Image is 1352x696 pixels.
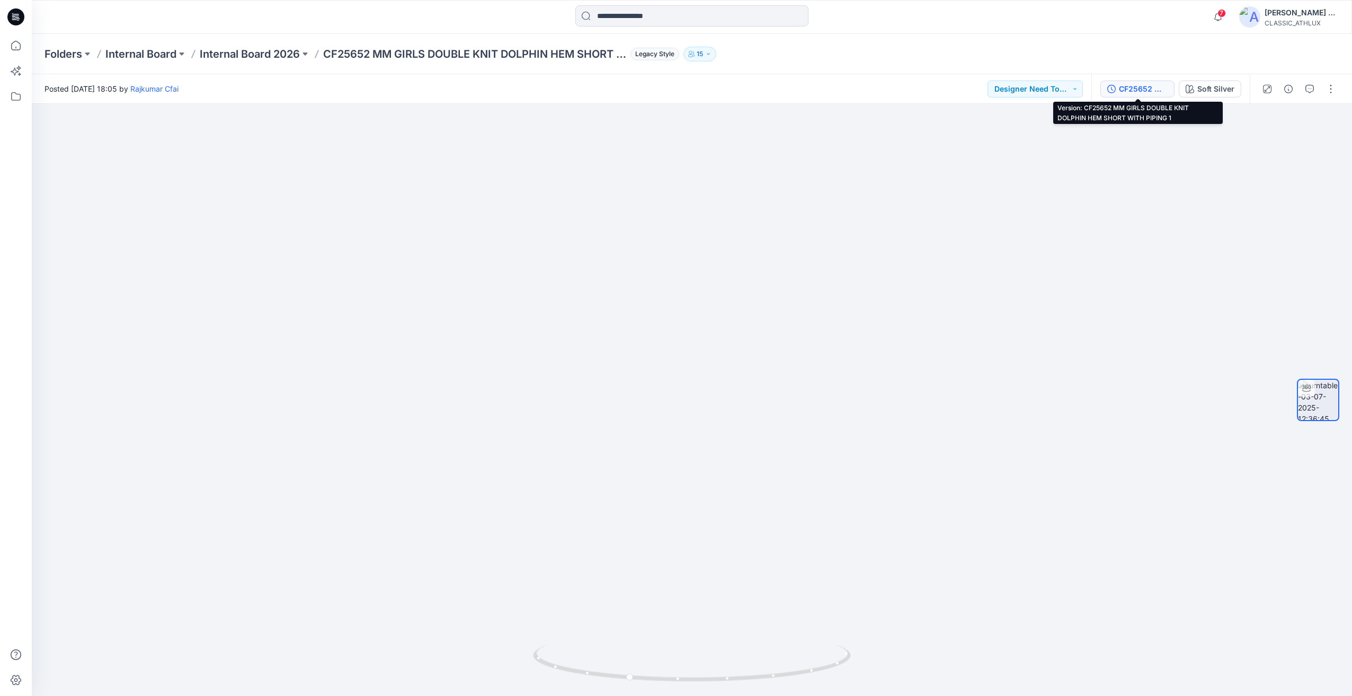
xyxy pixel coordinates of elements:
div: Soft Silver [1197,83,1234,95]
span: Posted [DATE] 18:05 by [45,83,179,94]
button: Legacy Style [626,47,679,61]
a: Internal Board [105,47,176,61]
a: Folders [45,47,82,61]
a: Rajkumar Cfai [130,84,179,93]
span: 7 [1217,9,1226,17]
div: [PERSON_NAME] Cfai [1265,6,1339,19]
button: Details [1280,81,1297,97]
a: Internal Board 2026 [200,47,300,61]
div: CF25652 MM GIRLS DOUBLE KNIT DOLPHIN HEM SHORT WITH PIPING 1 [1119,83,1168,95]
p: 15 [697,48,703,60]
button: CF25652 MM GIRLS DOUBLE KNIT DOLPHIN HEM SHORT WITH PIPING 1 [1100,81,1175,97]
p: CF25652 MM GIRLS DOUBLE KNIT DOLPHIN HEM SHORT WITH PIPING 1 [323,47,626,61]
span: Legacy Style [630,48,679,60]
button: Soft Silver [1179,81,1241,97]
img: avatar [1239,6,1260,28]
img: turntable-03-07-2025-12:36:45 [1298,380,1338,420]
div: CLASSIC_ATHLUX [1265,19,1339,27]
button: 15 [683,47,716,61]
